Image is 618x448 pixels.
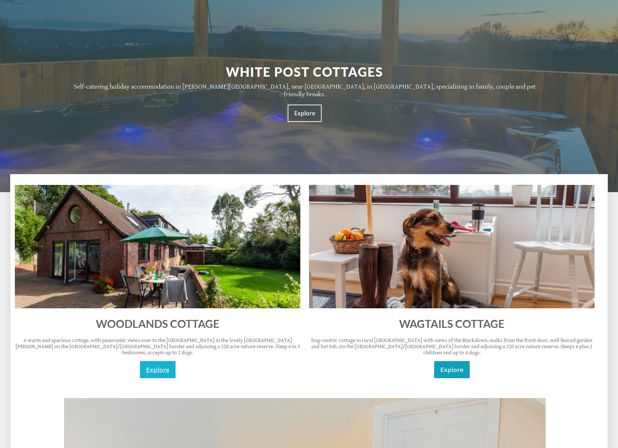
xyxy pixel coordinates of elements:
h2: White Post Cottages [69,64,540,79]
img: New_main_pic_WLS.full.jpg [15,185,300,308]
h1: Wagtails Cottage [309,317,594,330]
p: Self-catering holiday accommodation in [PERSON_NAME][GEOGRAPHIC_DATA], near [GEOGRAPHIC_DATA], in... [69,83,540,98]
p: Dog-centric cottage in rural [GEOGRAPHIC_DATA] with views of the Blackdown, walks from the front ... [309,337,594,356]
img: Wagtails_cottage_dog___blanket.full.jpeg [309,185,594,308]
a: Explore [288,105,322,122]
a: Explore [434,361,470,378]
a: Explore [140,361,175,378]
h1: Woodlands Cottage [15,317,300,330]
p: A warm and spacious cottage, with panoramic views over to the [GEOGRAPHIC_DATA] in the lovely [GE... [15,337,300,356]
